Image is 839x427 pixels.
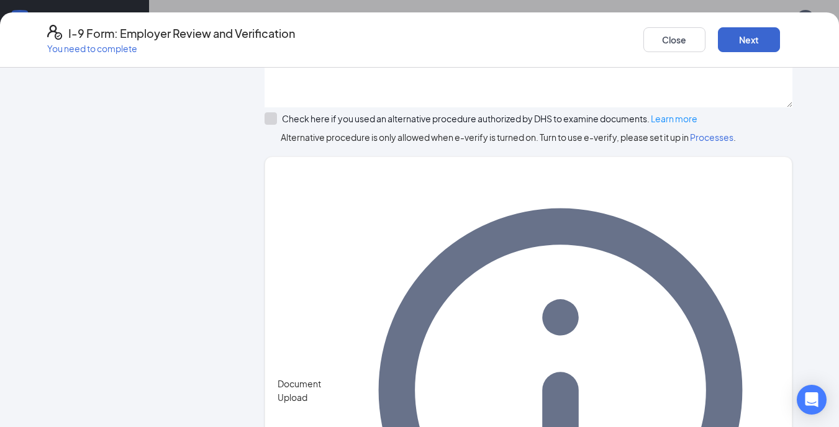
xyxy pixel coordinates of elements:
[278,377,342,404] span: Document Upload
[68,25,295,42] h4: I-9 Form: Employer Review and Verification
[797,385,827,415] div: Open Intercom Messenger
[651,113,697,124] a: Learn more
[265,130,792,144] span: Alternative procedure is only allowed when e-verify is turned on. Turn to use e-verify, please se...
[643,27,705,52] button: Close
[47,42,295,55] p: You need to complete
[47,25,62,40] svg: FormI9EVerifyIcon
[690,132,733,143] a: Processes
[718,27,780,52] button: Next
[282,112,697,125] div: Check here if you used an alternative procedure authorized by DHS to examine documents.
